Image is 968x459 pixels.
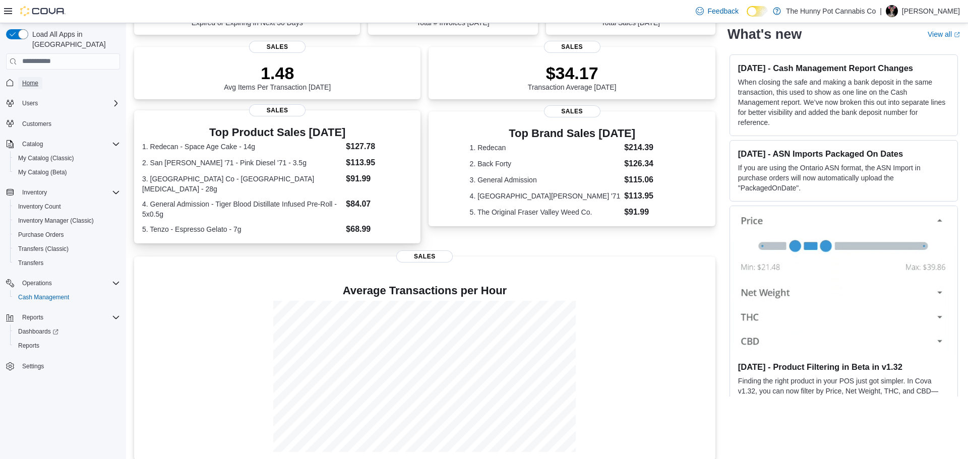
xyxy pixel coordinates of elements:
button: Catalog [18,138,47,150]
h2: What's new [728,26,802,42]
span: My Catalog (Beta) [14,166,120,178]
a: Dashboards [14,325,63,338]
a: Reports [14,340,43,352]
span: My Catalog (Beta) [18,168,67,176]
button: Operations [2,276,124,290]
div: Kaila Paradis [886,5,898,17]
dd: $115.06 [624,174,675,186]
button: Home [2,76,124,90]
span: Sales [544,41,600,53]
span: Transfers [18,259,43,267]
nav: Complex example [6,72,120,400]
dt: 5. The Original Fraser Valley Weed Co. [470,207,621,217]
dt: 4. [GEOGRAPHIC_DATA][PERSON_NAME] '71 [470,191,621,201]
button: Reports [2,310,124,324]
dt: 2. Back Forty [470,159,621,169]
p: | [880,5,882,17]
span: Settings [18,360,120,372]
dd: $113.95 [624,190,675,202]
h3: Top Product Sales [DATE] [142,126,412,139]
span: Reports [18,342,39,350]
p: When closing the safe and making a bank deposit in the same transaction, this used to show as one... [738,77,949,127]
p: If you are using the Ontario ASN format, the ASN Import in purchase orders will now automatically... [738,163,949,193]
span: Transfers (Classic) [14,243,120,255]
span: Reports [18,311,120,323]
span: Cash Management [14,291,120,303]
span: Operations [18,277,120,289]
dd: $84.07 [346,198,412,210]
button: Transfers [10,256,124,270]
h3: Top Brand Sales [DATE] [470,127,675,140]
span: Reports [22,313,43,321]
p: The Hunny Pot Cannabis Co [786,5,876,17]
span: Inventory [22,188,47,196]
a: Customers [18,118,55,130]
a: Feedback [692,1,743,21]
a: My Catalog (Classic) [14,152,78,164]
h4: Average Transactions per Hour [142,285,707,297]
input: Dark Mode [747,6,768,17]
span: Catalog [18,138,120,150]
dt: 1. Redecan - Space Age Cake - 14g [142,142,342,152]
button: Transfers (Classic) [10,242,124,256]
button: My Catalog (Classic) [10,151,124,165]
span: Reports [14,340,120,352]
svg: External link [954,32,960,38]
dt: 3. General Admission [470,175,621,185]
button: Customers [2,116,124,131]
dd: $126.34 [624,158,675,170]
span: Transfers (Classic) [18,245,69,253]
span: Customers [18,117,120,130]
span: Home [18,77,120,89]
span: Inventory Manager (Classic) [14,215,120,227]
a: Transfers [14,257,47,269]
button: Users [18,97,42,109]
dd: $127.78 [346,141,412,153]
button: Inventory [18,186,51,199]
button: Inventory Manager (Classic) [10,214,124,228]
button: Reports [10,339,124,353]
dd: $91.99 [624,206,675,218]
button: Catalog [2,137,124,151]
a: Transfers (Classic) [14,243,73,255]
span: Customers [22,120,51,128]
dd: $214.39 [624,142,675,154]
h3: [DATE] - Product Filtering in Beta in v1.32 [738,362,949,372]
span: Sales [396,250,453,263]
a: View allExternal link [928,30,960,38]
button: Users [2,96,124,110]
span: Inventory [18,186,120,199]
span: Inventory Count [18,203,61,211]
span: Catalog [22,140,43,148]
span: Inventory Manager (Classic) [18,217,94,225]
span: Settings [22,362,44,370]
img: Cova [20,6,66,16]
span: Home [22,79,38,87]
span: Dashboards [18,327,58,336]
span: Load All Apps in [GEOGRAPHIC_DATA] [28,29,120,49]
button: Settings [2,359,124,373]
a: Inventory Count [14,201,65,213]
button: Operations [18,277,56,289]
p: [PERSON_NAME] [902,5,960,17]
a: Settings [18,360,48,372]
a: Inventory Manager (Classic) [14,215,98,227]
span: Cash Management [18,293,69,301]
button: Cash Management [10,290,124,304]
dt: 4. General Admission - Tiger Blood Distillate Infused Pre-Roll - 5x0.5g [142,199,342,219]
span: Users [18,97,120,109]
span: Transfers [14,257,120,269]
dt: 3. [GEOGRAPHIC_DATA] Co - [GEOGRAPHIC_DATA][MEDICAL_DATA] - 28g [142,174,342,194]
button: My Catalog (Beta) [10,165,124,179]
a: Dashboards [10,324,124,339]
button: Reports [18,311,47,323]
span: Purchase Orders [18,231,64,239]
h3: [DATE] - Cash Management Report Changes [738,63,949,73]
span: Feedback [708,6,739,16]
a: Cash Management [14,291,73,303]
a: Purchase Orders [14,229,68,241]
div: Avg Items Per Transaction [DATE] [224,63,331,91]
span: Operations [22,279,52,287]
dd: $68.99 [346,223,412,235]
